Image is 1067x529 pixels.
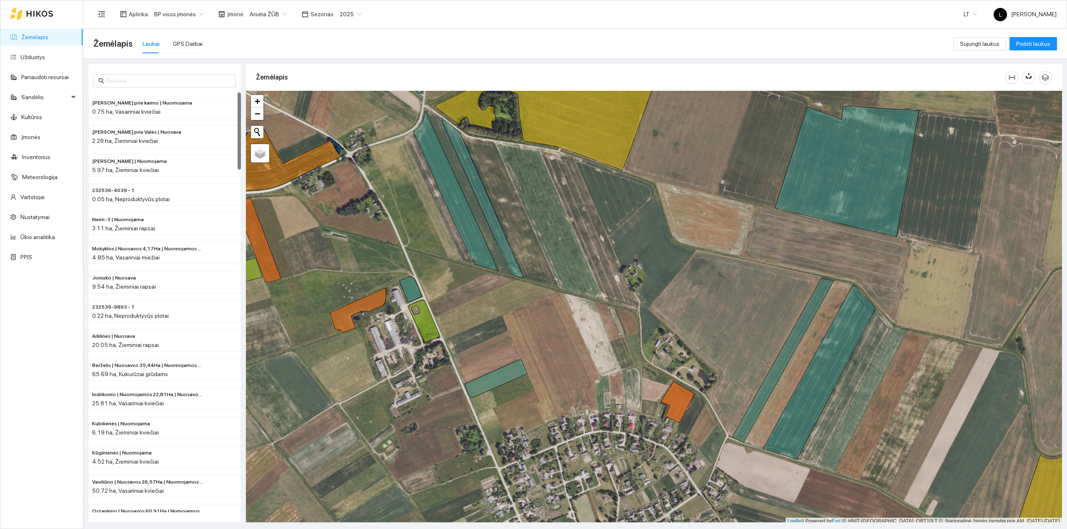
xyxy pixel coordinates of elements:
[20,194,45,200] a: Vartotojai
[92,157,167,165] span: Ginaičių Valiaus | Nuomojama
[92,108,160,115] span: 0.75 ha, Vasariniai kviečiai
[953,37,1006,50] button: Sujungti laukus
[92,487,164,494] span: 50.72 ha, Vasariniai kviečiai
[786,518,1062,525] div: | Powered by © HNIT-[GEOGRAPHIC_DATA]; ORT10LT ©, Nacionalinė žemės tarnyba prie AM, [DATE]-[DATE]
[251,144,269,162] a: Layers
[92,391,204,399] span: Indrikonio | Nuomojamos 22,81Ha | Nuosavos 3,00 Ha
[22,174,58,180] a: Meteorologija
[98,10,105,18] span: menu-fold
[22,154,50,160] a: Inventorius
[143,39,160,48] div: Laukai
[251,95,263,107] a: Zoom in
[256,65,1005,89] div: Žemėlapis
[92,283,156,290] span: 9.54 ha, Žieminiai rapsai
[92,128,181,136] span: Rolando prie Valės | Nuosava
[92,362,204,369] span: Berželis | Nuosavos 35,44Ha | Nuomojamos 30,25Ha
[92,274,136,282] span: Joniuko | Nuosava
[21,89,69,105] span: Sandėlis
[1005,71,1019,84] button: column-width
[92,303,135,311] span: 232539-9893 - 1
[154,8,203,20] span: BP visos įmonės
[92,420,150,428] span: Kubilienės | Nuomojama
[20,54,45,60] a: Užduotys
[92,400,164,407] span: 25.81 ha, Vasariniai kviečiai
[250,8,287,20] span: Arsėta ŽŪB
[20,254,32,260] a: PPIS
[251,126,263,138] button: Initiate a new search
[251,107,263,120] a: Zoom out
[93,37,133,50] span: Žemėlapis
[92,507,204,515] span: Ostankino | Nuosavos 60,91Ha | Numojamos 44,38Ha
[964,8,977,20] span: LT
[960,39,999,48] span: Sujungti laukus
[1016,39,1050,48] span: Pridėti laukus
[92,312,169,319] span: 0.22 ha, Neproduktyvūs plotai
[218,11,225,17] span: shop
[1009,37,1057,50] button: Pridėti laukus
[92,478,204,486] span: Vasiliūno | Nuosavos 26,57Ha | Nuomojamos 24,15Ha
[92,196,170,202] span: 0.05 ha, Neproduktyvūs plotai
[92,254,160,261] span: 4.85 ha, Vasariniai miežiai
[953,40,1006,47] a: Sujungti laukus
[93,6,110,22] button: menu-fold
[994,11,1057,17] span: [PERSON_NAME]
[255,96,260,106] span: +
[129,10,149,19] span: Aplinka :
[92,458,159,465] span: 4.52 ha, Žieminiai kviečiai
[106,76,231,85] input: Paieška
[311,10,335,19] span: Sezonas :
[21,114,42,120] a: Kultūros
[255,108,260,119] span: −
[20,234,55,240] a: Ūkio analitika
[92,187,135,195] span: 232536-4039 - 1
[21,134,40,140] a: Įmonės
[1006,74,1018,81] span: column-width
[92,449,152,457] span: Kūginienės | Nuomojama
[340,8,361,20] span: 2025
[120,11,127,17] span: layout
[92,137,158,144] span: 2.28 ha, Žieminiai kviečiai
[92,99,192,107] span: Rolando prie kaimo | Nuomojama
[21,34,48,40] a: Žemėlapis
[788,518,803,524] a: Leaflet
[92,332,135,340] span: Arklinės | Nuosava
[173,39,203,48] div: GPS Darbai
[302,11,308,17] span: calendar
[92,429,159,436] span: 6.19 ha, Žieminiai kviečiai
[832,518,841,524] a: Esri
[21,74,69,80] a: Panaudoti resursai
[98,78,104,84] span: search
[92,245,204,253] span: Mokyklos | Nuosavos 4,17Ha | Nuomojamos 0,68Ha
[92,216,144,224] span: Neim-3 | Nuomojama
[92,371,168,377] span: 65.69 ha, Kukurūzai grūdams
[92,225,155,232] span: 3.11 ha, Žieminiai rapsai
[842,518,843,524] span: |
[92,342,159,348] span: 20.05 ha, Žieminiai rapsai
[92,167,159,173] span: 5.97 ha, Žieminiai kviečiai
[999,8,1002,21] span: L
[1009,40,1057,47] a: Pridėti laukus
[20,214,50,220] a: Nustatymai
[227,10,245,19] span: Įmonė :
